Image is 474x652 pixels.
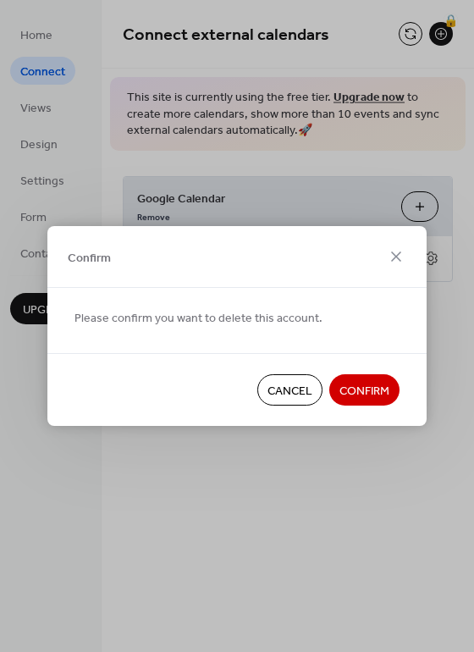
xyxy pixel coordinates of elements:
span: Confirm [339,383,389,401]
button: Confirm [329,374,400,406]
span: Please confirm you want to delete this account. [74,310,322,328]
button: Cancel [257,374,322,406]
span: Confirm [68,249,111,267]
span: Cancel [267,383,312,401]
